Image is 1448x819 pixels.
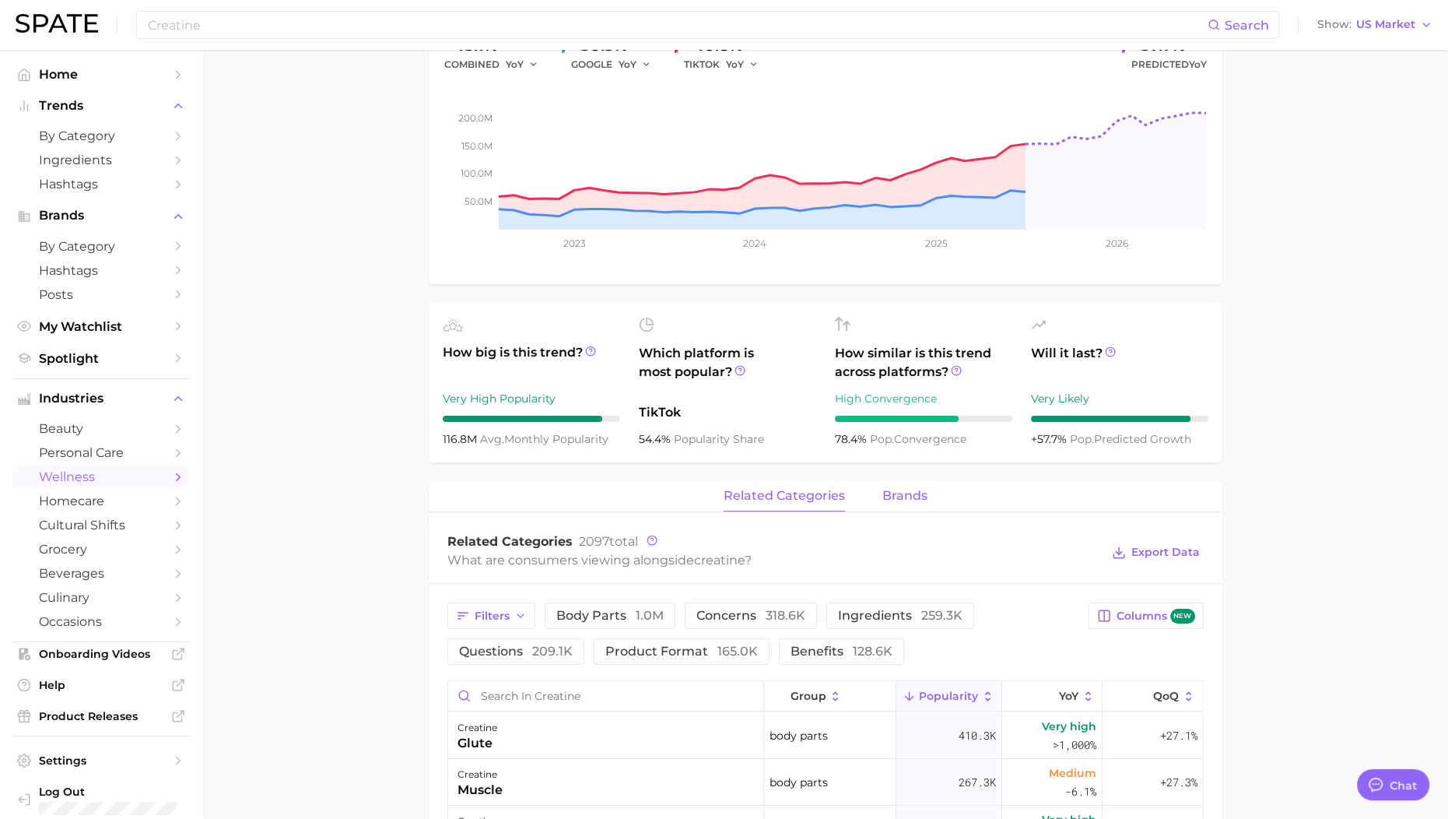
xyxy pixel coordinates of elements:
span: benefits [791,645,892,658]
button: Popularity [896,681,1002,712]
span: QoQ [1153,690,1179,702]
span: Hashtags [39,263,163,278]
span: body parts [770,726,828,745]
span: 78.4% [835,432,870,446]
div: creatine [458,719,497,737]
input: Search here for a brand, industry, or ingredient [146,12,1208,38]
span: wellness [39,469,163,484]
abbr: average [480,432,504,446]
button: YoY [506,55,539,74]
span: Search [1225,18,1269,33]
tspan: 2024 [743,237,766,249]
span: 2097 [579,534,609,549]
span: predicted growth [1070,432,1191,446]
a: Hashtags [12,258,190,283]
img: SPATE [16,14,98,33]
span: by Category [39,128,163,143]
abbr: popularity index [1070,432,1094,446]
span: total [579,534,638,549]
button: YoY [619,55,652,74]
div: 9 / 10 [1031,416,1208,422]
span: new [1170,609,1195,624]
a: by Category [12,124,190,148]
button: Industries [12,387,190,410]
span: Posts [39,287,163,302]
span: Show [1317,20,1352,29]
span: 410.3k [959,726,996,745]
a: Onboarding Videos [12,642,190,666]
a: culinary [12,585,190,610]
span: YoY [1189,58,1207,70]
span: culinary [39,590,163,605]
span: concerns [696,610,805,622]
span: My Watchlist [39,319,163,334]
span: Home [39,67,163,82]
button: Filters [447,603,535,629]
a: Product Releases [12,705,190,728]
span: Will it last? [1031,344,1208,381]
span: +57.7% [1031,432,1070,446]
span: homecare [39,494,163,508]
span: 165.0k [717,644,758,659]
a: by Category [12,234,190,258]
a: Home [12,62,190,86]
span: Related Categories [447,534,573,549]
span: ingredients [838,610,962,622]
div: creatine [458,765,503,784]
span: body parts [770,773,828,792]
span: Filters [475,610,510,623]
span: +27.1% [1159,726,1197,745]
div: 7 / 10 [835,416,1012,422]
span: popularity share [674,432,764,446]
span: Help [39,678,163,692]
button: creatineglutebody parts410.3kVery high>1,000%+27.1% [448,712,1203,759]
button: Brands [12,204,190,227]
span: +27.3% [1159,773,1197,792]
span: Brands [39,209,163,223]
a: Hashtags [12,172,190,196]
a: homecare [12,489,190,513]
span: beverages [39,566,163,581]
span: Industries [39,392,163,406]
a: Spotlight [12,346,190,371]
div: muscle [458,781,503,800]
span: YoY [1059,690,1078,702]
span: 259.3k [921,608,962,623]
div: What are consumers viewing alongside ? [447,550,1101,571]
span: YoY [726,58,744,71]
tspan: 2025 [925,237,948,249]
span: Trends [39,99,163,113]
div: combined [444,55,549,74]
button: Trends [12,94,190,118]
span: Popularity [919,690,978,702]
span: Log Out [39,785,233,799]
span: 267.3k [959,773,996,792]
span: monthly popularity [480,432,608,446]
span: 128.6k [853,644,892,659]
span: by Category [39,239,163,254]
button: Export Data [1108,542,1203,564]
span: 318.6k [766,608,805,623]
button: creatinemusclebody parts267.3kMedium-6.1%+27.3% [448,759,1203,806]
span: group [790,690,826,702]
span: product format [605,645,758,658]
span: YoY [619,58,636,71]
span: 1.0m [636,608,664,623]
span: Product Releases [39,709,163,723]
a: grocery [12,537,190,561]
div: High Convergence [835,389,1012,408]
input: Search in creatine [448,681,763,711]
a: personal care [12,441,190,465]
span: cultural shifts [39,518,163,533]
span: Very high [1042,717,1096,736]
a: Settings [12,749,190,772]
span: How similar is this trend across platforms? [835,344,1012,381]
button: ShowUS Market [1313,15,1436,35]
span: Settings [39,754,163,768]
span: >1,000% [1053,737,1096,752]
button: YoY [726,55,759,74]
span: brands [882,489,927,503]
span: -6.1% [1065,782,1096,801]
div: Very Likely [1031,389,1208,408]
span: related categories [724,489,845,503]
